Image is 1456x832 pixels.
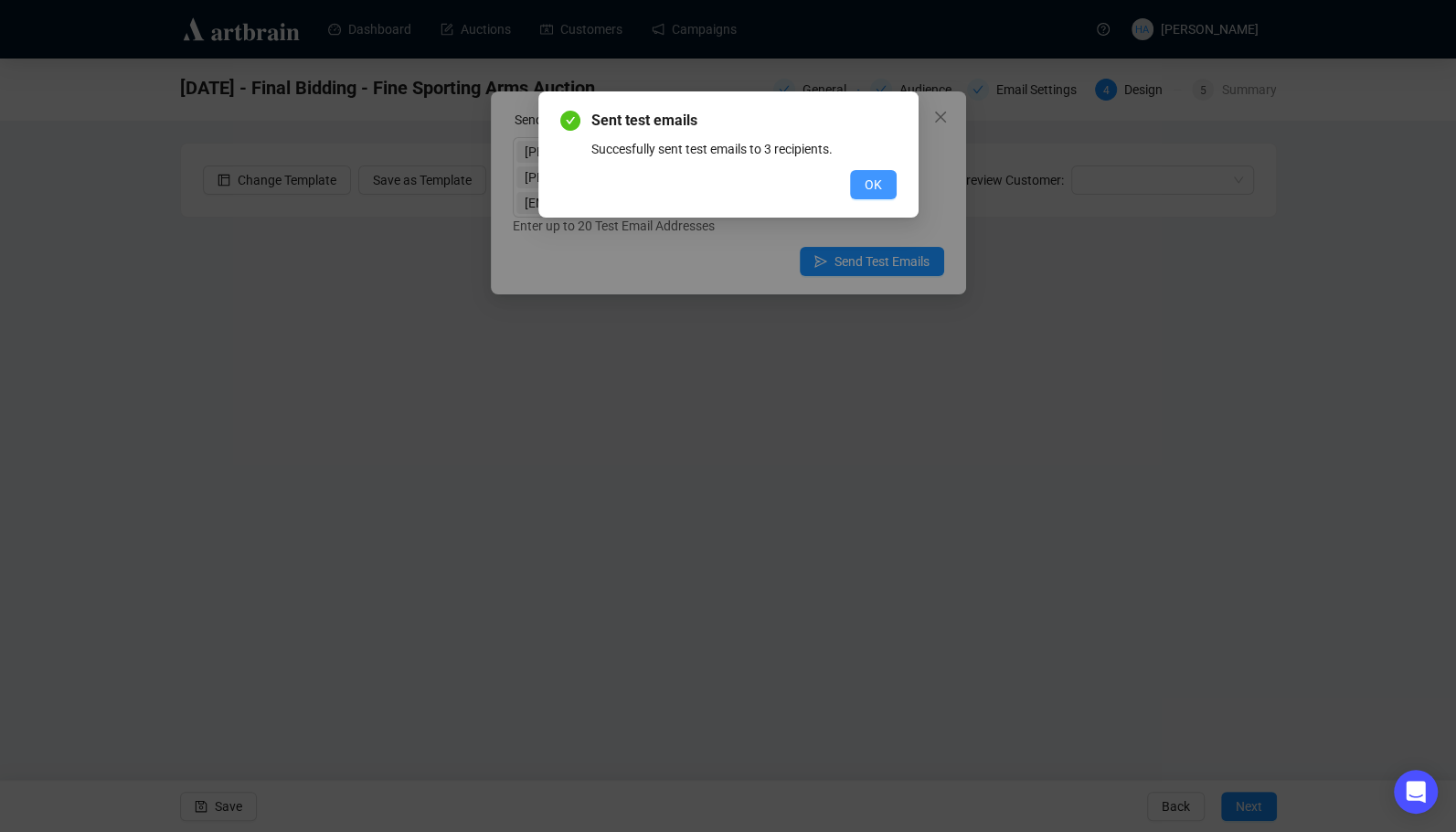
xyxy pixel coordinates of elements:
[865,175,882,195] span: OK
[591,139,897,159] div: Succesfully sent test emails to 3 recipients.
[591,110,897,132] span: Sent test emails
[1394,770,1438,814] div: Open Intercom Messenger
[850,170,897,199] button: OK
[560,111,580,131] span: check-circle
